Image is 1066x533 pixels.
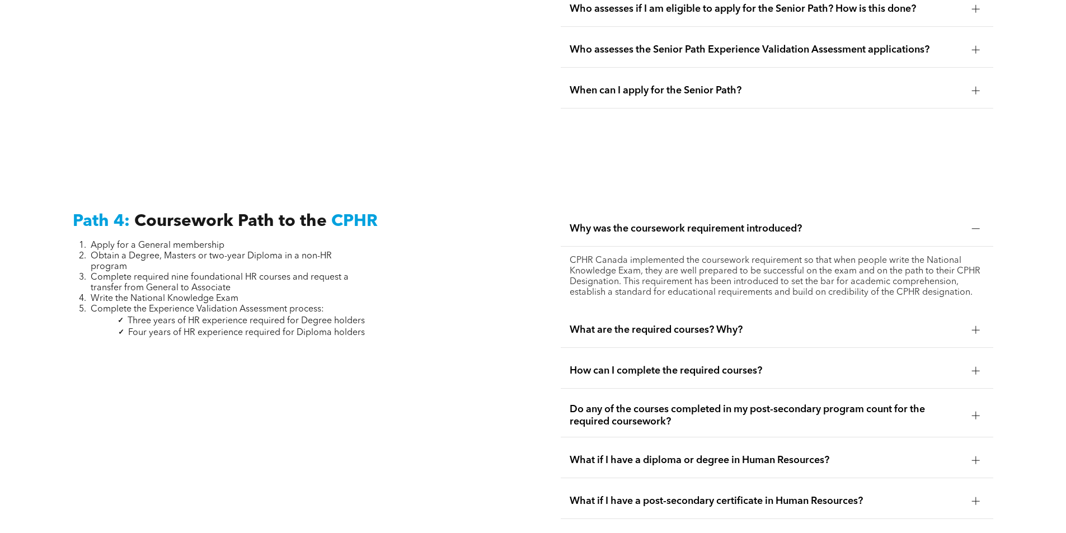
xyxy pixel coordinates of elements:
span: When can I apply for the Senior Path? [570,84,963,97]
span: How can I complete the required courses? [570,365,963,377]
span: Write the National Knowledge Exam [91,294,238,303]
span: Four years of HR experience required for Diploma holders [128,328,365,337]
span: Who assesses if I am eligible to apply for the Senior Path? How is this done? [570,3,963,15]
span: What if I have a post-secondary certificate in Human Resources? [570,495,963,507]
span: Who assesses the Senior Path Experience Validation Assessment applications? [570,44,963,56]
span: Coursework Path to the [134,213,327,230]
span: Complete required nine foundational HR courses and request a transfer from General to Associate [91,273,349,293]
span: Complete the Experience Validation Assessment process: [91,305,324,314]
span: Why was the coursework requirement introduced? [570,223,963,235]
span: CPHR [331,213,378,230]
p: CPHR Canada implemented the coursework requirement so that when people write the National Knowled... [570,256,984,298]
span: Apply for a General membership [91,241,224,250]
span: Do any of the courses completed in my post-secondary program count for the required coursework? [570,403,963,428]
span: Obtain a Degree, Masters or two-year Diploma in a non-HR program [91,252,332,271]
span: Path 4: [73,213,130,230]
span: What are the required courses? Why? [570,324,963,336]
span: What if I have a diploma or degree in Human Resources? [570,454,963,466]
span: Three years of HR experience required for Degree holders [128,317,365,326]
